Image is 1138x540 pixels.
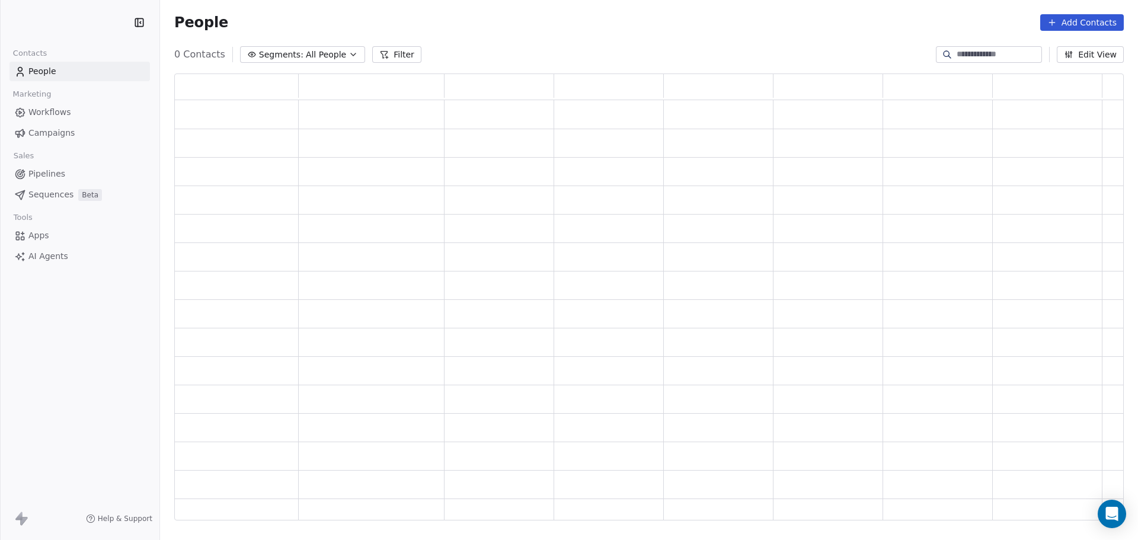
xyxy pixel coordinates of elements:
span: Sequences [28,188,73,201]
span: AI Agents [28,250,68,263]
span: Workflows [28,106,71,119]
span: Campaigns [28,127,75,139]
span: 0 Contacts [174,47,225,62]
span: All People [306,49,346,61]
button: Filter [372,46,421,63]
button: Add Contacts [1040,14,1124,31]
span: Segments: [259,49,303,61]
span: Contacts [8,44,52,62]
span: Tools [8,209,37,226]
span: Apps [28,229,49,242]
a: People [9,62,150,81]
a: Campaigns [9,123,150,143]
span: Beta [78,189,102,201]
a: SequencesBeta [9,185,150,205]
div: Open Intercom Messenger [1098,500,1126,528]
a: Workflows [9,103,150,122]
a: Pipelines [9,164,150,184]
a: Help & Support [86,514,152,523]
span: Sales [8,147,39,165]
a: Apps [9,226,150,245]
span: Marketing [8,85,56,103]
span: Help & Support [98,514,152,523]
button: Edit View [1057,46,1124,63]
a: AI Agents [9,247,150,266]
span: People [28,65,56,78]
span: Pipelines [28,168,65,180]
span: People [174,14,228,31]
